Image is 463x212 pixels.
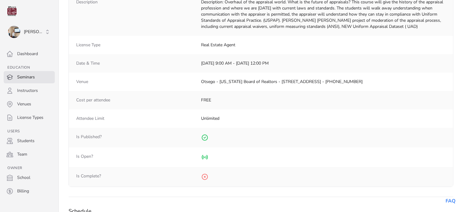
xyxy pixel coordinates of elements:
[201,115,446,122] dd: Unlimited
[201,60,446,66] dd: [DATE] 9:00 AM - [DATE] 12:00 PM
[4,85,55,97] a: Instructors
[76,134,196,141] dt: Is Published?
[76,79,196,85] dt: Venue
[4,71,55,83] a: Seminars
[8,26,20,38] img: David Jones
[4,148,55,161] a: Team
[4,98,55,110] a: Venues
[4,48,55,60] a: Dashboard
[7,6,17,16] img: UPstate Training
[4,165,55,170] h3: Owner
[4,172,55,184] a: School
[4,65,55,70] h3: Education
[4,135,55,147] a: Students
[201,42,446,48] dd: Real Estate Agent
[76,60,196,66] dt: Date & Time
[76,153,196,161] dt: Is Open?
[4,112,55,124] a: License Types
[76,115,196,122] dt: Attendee Limit
[76,42,196,48] dt: License Type
[4,129,55,134] h3: Users
[4,185,55,197] a: Billing
[201,97,446,103] dd: FREE
[446,198,456,204] a: FAQ
[24,29,44,35] span: [PERSON_NAME]
[76,173,196,180] dt: Is Complete?
[201,79,446,85] dd: Otsego - [US_STATE] Board of Realtors - [STREET_ADDRESS] - [PHONE_NUMBER]
[4,23,55,40] button: David Jones [PERSON_NAME]
[76,97,196,103] dt: Cost per attendee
